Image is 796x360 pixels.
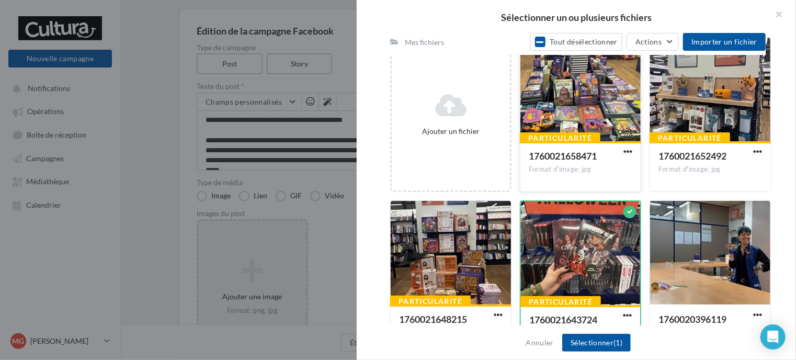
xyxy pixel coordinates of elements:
div: Format d'image: jpg [529,165,632,174]
span: Actions [635,37,662,46]
span: 1760021643724 [529,314,597,325]
div: Particularité [650,132,730,144]
button: Tout désélectionner [530,33,622,51]
span: 1760021658471 [529,150,597,162]
span: 1760021648215 [399,313,467,325]
div: Particularité [520,132,600,144]
span: (1) [613,338,622,347]
span: 1760020396119 [658,313,726,325]
button: Sélectionner(1) [562,334,631,352]
span: Importer un fichier [691,37,757,46]
div: Particularité [520,296,601,308]
button: Annuler [522,336,558,349]
span: 1760021652492 [658,150,726,162]
div: Particularité [390,296,471,307]
button: Importer un fichier [683,33,766,51]
div: Ajouter un fichier [396,126,506,137]
div: Open Intercom Messenger [760,324,786,350]
h2: Sélectionner un ou plusieurs fichiers [373,13,779,22]
div: Mes fichiers [405,37,444,48]
button: Actions [627,33,679,51]
div: Format d'image: jpg [658,165,762,174]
